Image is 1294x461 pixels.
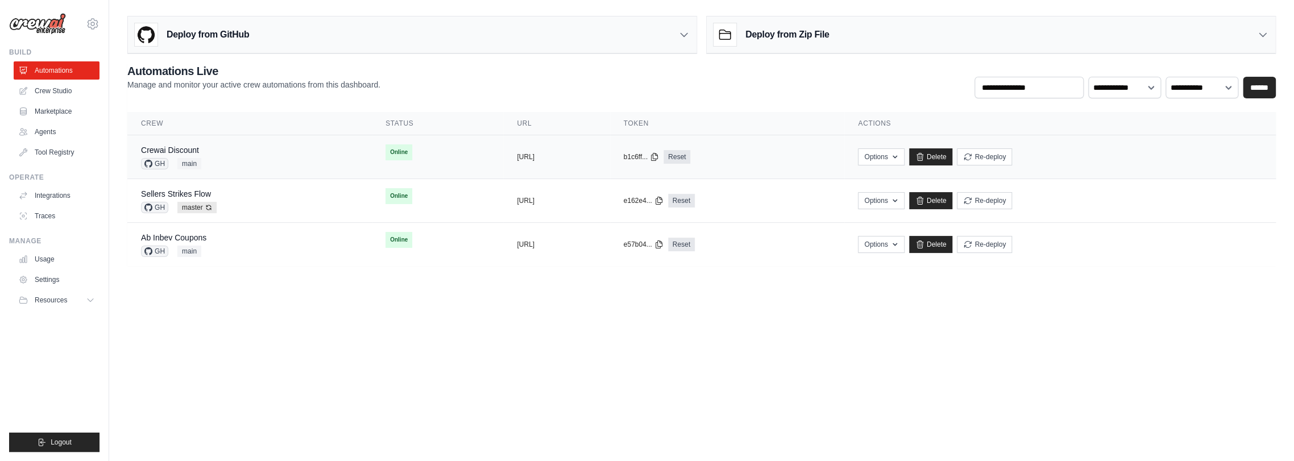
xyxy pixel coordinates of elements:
[745,28,829,41] h3: Deploy from Zip File
[14,123,99,141] a: Agents
[624,196,663,205] button: e162e4...
[14,143,99,161] a: Tool Registry
[9,236,99,246] div: Manage
[385,188,412,204] span: Online
[14,102,99,121] a: Marketplace
[668,194,695,207] a: Reset
[14,250,99,268] a: Usage
[624,152,659,161] button: b1c6ff...
[858,148,904,165] button: Options
[957,148,1012,165] button: Re-deploy
[141,146,199,155] a: Crewai Discount
[127,79,380,90] p: Manage and monitor your active crew automations from this dashboard.
[14,186,99,205] a: Integrations
[957,236,1012,253] button: Re-deploy
[141,158,168,169] span: GH
[35,296,67,305] span: Resources
[385,232,412,248] span: Online
[14,291,99,309] button: Resources
[909,148,953,165] a: Delete
[141,189,211,198] a: Sellers Strikes Flow
[372,112,503,135] th: Status
[141,246,168,257] span: GH
[14,61,99,80] a: Automations
[177,202,217,213] span: master
[624,240,663,249] button: e57b04...
[9,13,66,35] img: Logo
[610,112,845,135] th: Token
[9,48,99,57] div: Build
[14,271,99,289] a: Settings
[141,202,168,213] span: GH
[135,23,157,46] img: GitHub Logo
[141,233,206,242] a: Ab Inbev Coupons
[668,238,695,251] a: Reset
[14,82,99,100] a: Crew Studio
[167,28,249,41] h3: Deploy from GitHub
[385,144,412,160] span: Online
[177,158,201,169] span: main
[909,192,953,209] a: Delete
[9,433,99,452] button: Logout
[51,438,72,447] span: Logout
[957,192,1012,209] button: Re-deploy
[909,236,953,253] a: Delete
[14,207,99,225] a: Traces
[663,150,690,164] a: Reset
[858,192,904,209] button: Options
[858,236,904,253] button: Options
[503,112,609,135] th: URL
[177,246,201,257] span: main
[127,112,372,135] th: Crew
[127,63,380,79] h2: Automations Live
[844,112,1276,135] th: Actions
[9,173,99,182] div: Operate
